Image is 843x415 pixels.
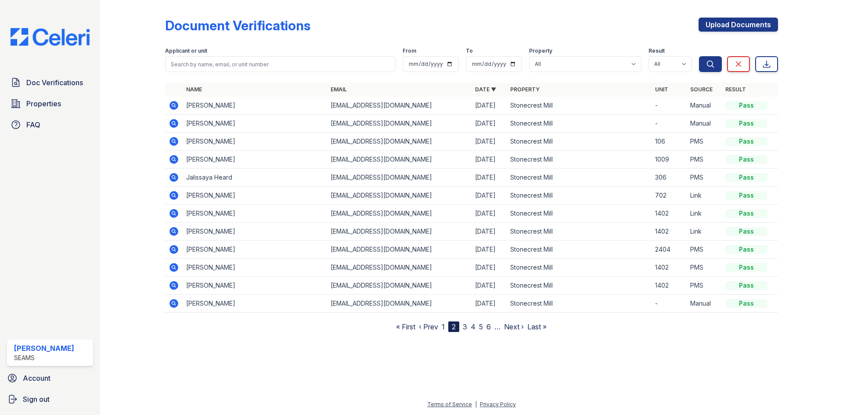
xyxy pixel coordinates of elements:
td: [DATE] [472,277,507,295]
td: Stonecrest Mill [507,187,651,205]
td: [EMAIL_ADDRESS][DOMAIN_NAME] [327,223,472,241]
div: Pass [725,227,767,236]
td: [PERSON_NAME] [183,151,327,169]
td: [EMAIL_ADDRESS][DOMAIN_NAME] [327,97,472,115]
div: Pass [725,263,767,272]
td: 306 [652,169,687,187]
td: [DATE] [472,241,507,259]
a: 6 [486,322,491,331]
a: Name [186,86,202,93]
div: Pass [725,209,767,218]
a: Date ▼ [475,86,496,93]
div: Pass [725,191,767,200]
td: Stonecrest Mill [507,151,651,169]
td: 702 [652,187,687,205]
td: 1402 [652,259,687,277]
div: Pass [725,281,767,290]
td: [PERSON_NAME] [183,187,327,205]
td: Stonecrest Mill [507,97,651,115]
a: Upload Documents [699,18,778,32]
a: 5 [479,322,483,331]
a: Unit [655,86,668,93]
td: PMS [687,277,722,295]
td: [EMAIL_ADDRESS][DOMAIN_NAME] [327,295,472,313]
div: Pass [725,299,767,308]
a: Next › [504,322,524,331]
a: « First [396,322,415,331]
td: [PERSON_NAME] [183,295,327,313]
td: 1009 [652,151,687,169]
label: Result [648,47,665,54]
td: [EMAIL_ADDRESS][DOMAIN_NAME] [327,187,472,205]
td: Stonecrest Mill [507,241,651,259]
td: Link [687,205,722,223]
td: [EMAIL_ADDRESS][DOMAIN_NAME] [327,259,472,277]
td: [DATE] [472,187,507,205]
label: Applicant or unit [165,47,207,54]
td: [DATE] [472,151,507,169]
span: Sign out [23,394,50,404]
td: [PERSON_NAME] [183,223,327,241]
td: [EMAIL_ADDRESS][DOMAIN_NAME] [327,169,472,187]
img: CE_Logo_Blue-a8612792a0a2168367f1c8372b55b34899dd931a85d93a1a3d3e32e68fde9ad4.png [4,28,97,46]
td: [EMAIL_ADDRESS][DOMAIN_NAME] [327,133,472,151]
div: | [475,401,477,408]
td: Stonecrest Mill [507,133,651,151]
div: [PERSON_NAME] [14,343,74,354]
td: Stonecrest Mill [507,259,651,277]
td: - [652,295,687,313]
a: Properties [7,95,93,112]
td: [EMAIL_ADDRESS][DOMAIN_NAME] [327,277,472,295]
td: [PERSON_NAME] [183,205,327,223]
td: [DATE] [472,295,507,313]
span: Properties [26,98,61,109]
td: [DATE] [472,259,507,277]
td: [PERSON_NAME] [183,133,327,151]
td: [DATE] [472,223,507,241]
button: Sign out [4,390,97,408]
td: Jalissaya Heard [183,169,327,187]
div: SEAMS [14,354,74,362]
td: Stonecrest Mill [507,115,651,133]
span: Doc Verifications [26,77,83,88]
td: 1402 [652,205,687,223]
td: PMS [687,169,722,187]
td: Manual [687,97,722,115]
td: - [652,115,687,133]
td: [DATE] [472,169,507,187]
div: Document Verifications [165,18,310,33]
a: Source [690,86,713,93]
td: [EMAIL_ADDRESS][DOMAIN_NAME] [327,151,472,169]
td: [PERSON_NAME] [183,241,327,259]
td: 106 [652,133,687,151]
div: Pass [725,245,767,254]
td: - [652,97,687,115]
span: … [494,321,501,332]
td: [EMAIL_ADDRESS][DOMAIN_NAME] [327,205,472,223]
div: 2 [448,321,459,332]
td: Manual [687,295,722,313]
td: 2404 [652,241,687,259]
div: Pass [725,101,767,110]
a: Email [331,86,347,93]
td: [PERSON_NAME] [183,259,327,277]
a: Doc Verifications [7,74,93,91]
td: [EMAIL_ADDRESS][DOMAIN_NAME] [327,241,472,259]
a: Property [510,86,540,93]
td: [DATE] [472,97,507,115]
td: Link [687,187,722,205]
td: 1402 [652,277,687,295]
td: Stonecrest Mill [507,205,651,223]
a: 1 [442,322,445,331]
div: Pass [725,137,767,146]
td: Stonecrest Mill [507,295,651,313]
a: 4 [471,322,476,331]
td: Manual [687,115,722,133]
td: [EMAIL_ADDRESS][DOMAIN_NAME] [327,115,472,133]
td: 1402 [652,223,687,241]
td: PMS [687,133,722,151]
td: [PERSON_NAME] [183,97,327,115]
div: Pass [725,173,767,182]
a: Terms of Service [427,401,472,408]
a: Last » [527,322,547,331]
